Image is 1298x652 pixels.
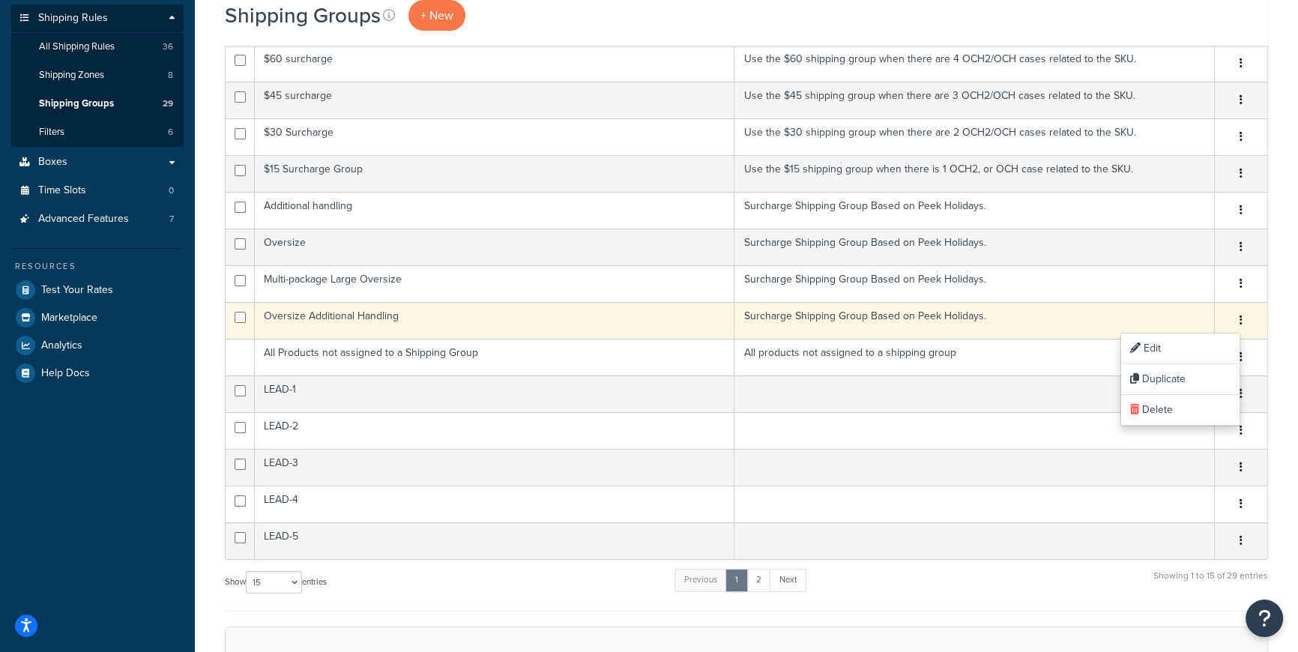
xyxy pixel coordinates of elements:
span: 6 [168,126,173,139]
span: Shipping Rules [38,12,108,25]
a: Boxes [11,148,184,176]
span: Time Slots [38,184,86,197]
span: Help Docs [41,367,90,380]
li: Advanced Features [11,205,184,233]
td: Surcharge Shipping Group Based on Peek Holidays. [734,302,1215,339]
div: Resources [11,260,184,273]
select: Showentries [246,571,302,594]
td: LEAD-2 [255,412,734,449]
a: Analytics [11,332,184,359]
td: Surcharge Shipping Group Based on Peek Holidays. [734,192,1215,229]
a: Advanced Features 7 [11,205,184,233]
a: 1 [725,569,748,591]
a: Shipping Zones 8 [11,61,184,89]
li: Shipping Groups [11,90,184,118]
td: Oversize [255,229,734,265]
span: Boxes [38,156,67,169]
td: All products not assigned to a shipping group [734,339,1215,375]
span: Test Your Rates [41,284,113,297]
a: Filters 6 [11,118,184,146]
span: 29 [163,97,173,110]
span: 8 [168,69,173,82]
td: Surcharge Shipping Group Based on Peek Holidays. [734,265,1215,302]
a: Edit [1121,333,1240,364]
a: Shipping Groups 29 [11,90,184,118]
div: Showing 1 to 15 of 29 entries [1153,567,1268,600]
span: Shipping Zones [39,69,104,82]
span: 7 [169,213,174,226]
label: Show entries [225,571,327,594]
a: Time Slots 0 [11,177,184,205]
td: $30 Surcharge [255,118,734,155]
span: Advanced Features [38,213,129,226]
td: Oversize Additional Handling [255,302,734,339]
td: LEAD-3 [255,449,734,486]
td: Use the $30 shipping group when there are 2 OCH2/OCH cases related to the SKU. [734,118,1215,155]
span: Shipping Groups [39,97,114,110]
td: Surcharge Shipping Group Based on Peek Holidays. [734,229,1215,265]
td: $45 surcharge [255,82,734,118]
a: Delete [1121,395,1240,426]
td: All Products not assigned to a Shipping Group [255,339,734,375]
td: $15 Surcharge Group [255,155,734,192]
td: Additional handling [255,192,734,229]
td: Use the $60 shipping group when there are 4 OCH2/OCH cases related to the SKU. [734,45,1215,82]
a: Previous [674,569,727,591]
li: Shipping Rules [11,4,184,147]
li: Time Slots [11,177,184,205]
td: LEAD-4 [255,486,734,522]
span: Filters [39,126,64,139]
span: All Shipping Rules [39,40,115,53]
span: 36 [163,40,173,53]
h1: Shipping Groups [225,1,381,30]
a: All Shipping Rules 36 [11,33,184,61]
a: 2 [746,569,771,591]
a: Next [770,569,806,591]
td: Use the $15 shipping group when there is 1 OCH2, or OCH case related to the SKU. [734,155,1215,192]
a: Shipping Rules [11,4,184,32]
td: LEAD-1 [255,375,734,412]
span: + New [420,7,453,24]
td: $60 surcharge [255,45,734,82]
li: Shipping Zones [11,61,184,89]
span: Marketplace [41,312,97,325]
a: Marketplace [11,304,184,331]
a: Help Docs [11,360,184,387]
li: Filters [11,118,184,146]
button: Open Resource Center [1246,600,1283,637]
td: Use the $45 shipping group when there are 3 OCH2/OCH cases related to the SKU. [734,82,1215,118]
td: LEAD-5 [255,522,734,559]
td: Multi-package Large Oversize [255,265,734,302]
a: Duplicate [1121,364,1240,395]
a: Test Your Rates [11,277,184,304]
li: All Shipping Rules [11,33,184,61]
span: Analytics [41,339,82,352]
span: 0 [169,184,174,197]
